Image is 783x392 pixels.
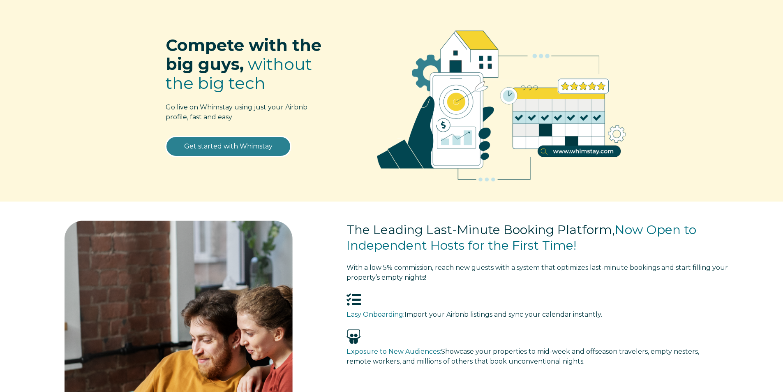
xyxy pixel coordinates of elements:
[166,35,321,74] span: Compete with the big guys,
[166,136,291,157] a: Get started with Whimstay
[166,103,307,121] span: Go live on Whimstay using just your Airbnb profile, fast and easy
[346,264,728,281] span: tart filling your property’s empty nights!
[346,264,679,271] span: With a low 5% commission, reach new guests with a system that optimizes last-minute bookings and s
[166,54,312,93] span: without the big tech
[346,348,441,355] span: Exposure to New Audiences:
[346,222,696,253] span: Now Open to Independent Hosts for the First Time!
[346,222,615,237] span: The Leading Last-Minute Booking Platform,
[346,311,404,318] span: Easy Onboarding:
[346,348,699,365] span: Showcase your properties to mid-week and offseason travelers, empty nesters, remote workers, and ...
[404,311,602,318] span: Import your Airbnb listings and sync your calendar instantly.
[357,7,646,197] img: RBO Ilustrations-02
